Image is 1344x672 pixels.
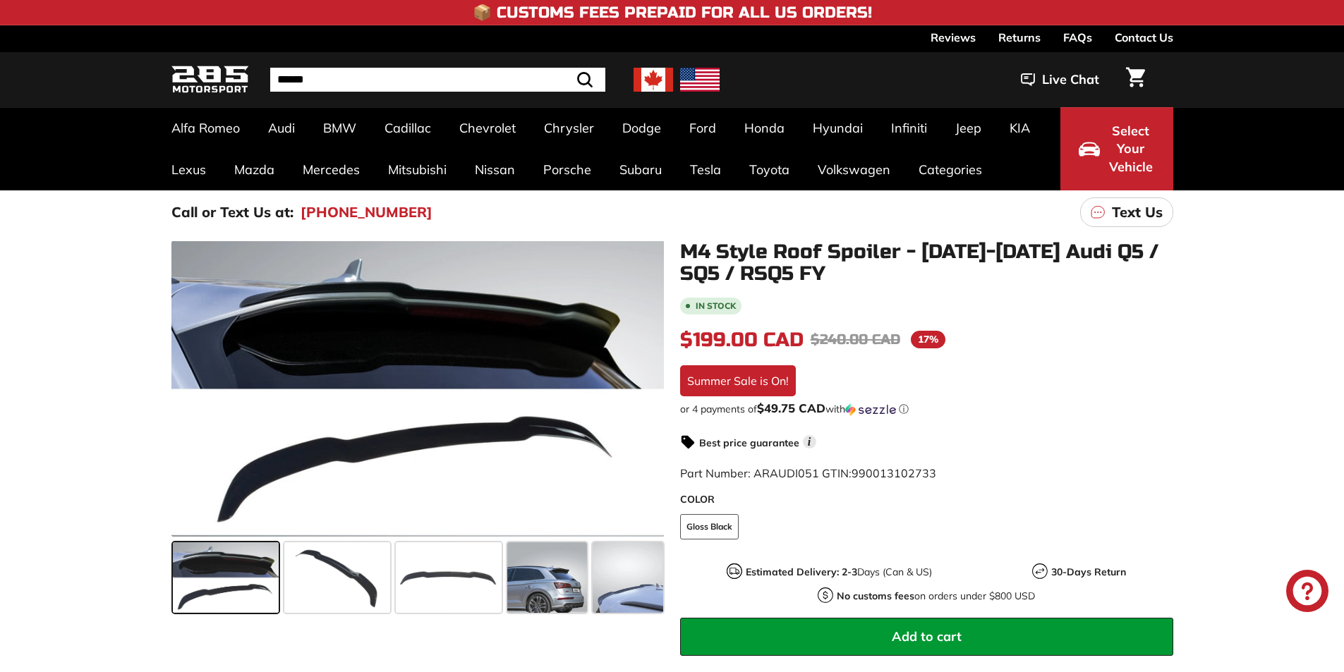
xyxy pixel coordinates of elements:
a: Volkswagen [804,149,904,190]
a: Ford [675,107,730,149]
a: Tesla [676,149,735,190]
a: Chevrolet [445,107,530,149]
a: Contact Us [1115,25,1173,49]
p: Text Us [1112,202,1163,223]
a: Subaru [605,149,676,190]
span: Select Your Vehicle [1107,122,1155,176]
a: FAQs [1063,25,1092,49]
a: Honda [730,107,799,149]
a: Lexus [157,149,220,190]
span: $240.00 CAD [811,331,900,348]
input: Search [270,68,605,92]
button: Select Your Vehicle [1060,107,1173,190]
a: Mercedes [289,149,374,190]
span: i [803,435,816,448]
a: Cadillac [370,107,445,149]
a: Mazda [220,149,289,190]
a: Text Us [1080,197,1173,227]
a: Jeep [941,107,995,149]
span: Add to cart [892,628,962,644]
div: or 4 payments of$49.75 CADwithSezzle Click to learn more about Sezzle [680,402,1173,416]
a: Categories [904,149,996,190]
a: Infiniti [877,107,941,149]
img: Sezzle [845,403,896,416]
div: or 4 payments of with [680,402,1173,416]
a: Returns [998,25,1041,49]
h1: M4 Style Roof Spoiler - [DATE]-[DATE] Audi Q5 / SQ5 / RSQ5 FY [680,241,1173,285]
strong: Estimated Delivery: 2-3 [746,566,857,578]
a: Toyota [735,149,804,190]
a: [PHONE_NUMBER] [301,202,432,223]
label: COLOR [680,492,1173,507]
img: Logo_285_Motorsport_areodynamics_components [171,63,249,97]
span: $199.00 CAD [680,328,804,352]
a: Alfa Romeo [157,107,254,149]
a: Audi [254,107,309,149]
span: 990013102733 [852,466,936,480]
a: Dodge [608,107,675,149]
button: Add to cart [680,618,1173,656]
p: Days (Can & US) [746,565,932,580]
strong: No customs fees [837,589,914,602]
span: Live Chat [1042,71,1099,89]
inbox-online-store-chat: Shopify online store chat [1282,570,1333,616]
span: Part Number: ARAUDI051 GTIN: [680,466,936,480]
span: $49.75 CAD [757,401,825,415]
h4: 📦 Customs Fees Prepaid for All US Orders! [473,4,872,21]
a: Porsche [529,149,605,190]
a: Cart [1118,56,1154,104]
a: Reviews [931,25,976,49]
a: KIA [995,107,1044,149]
a: Chrysler [530,107,608,149]
strong: 30-Days Return [1051,566,1126,578]
strong: Best price guarantee [699,436,799,449]
div: Summer Sale is On! [680,365,796,396]
a: BMW [309,107,370,149]
b: In stock [696,302,736,310]
span: 17% [911,331,945,348]
a: Mitsubishi [374,149,461,190]
a: Nissan [461,149,529,190]
button: Live Chat [1003,62,1118,97]
a: Hyundai [799,107,877,149]
p: Call or Text Us at: [171,202,293,223]
p: on orders under $800 USD [837,589,1035,604]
